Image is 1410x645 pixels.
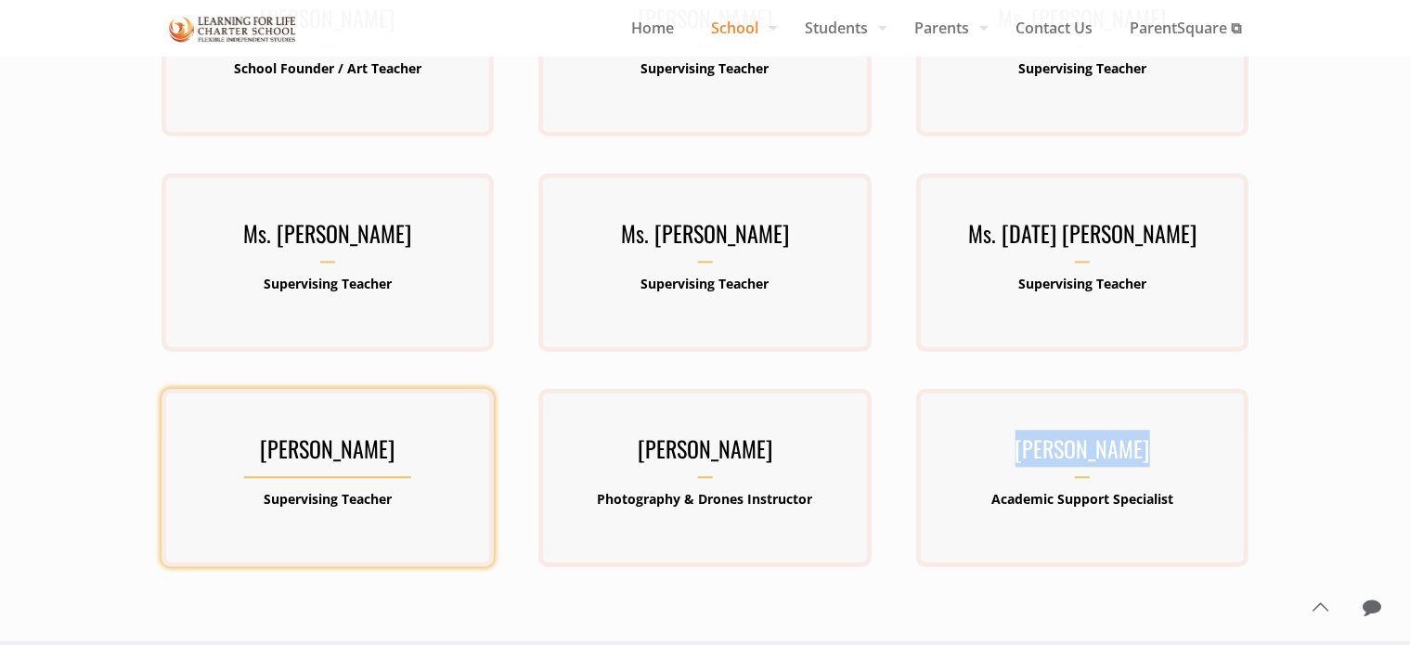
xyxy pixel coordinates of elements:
b: Supervising Teacher [264,276,392,293]
b: Supervising Teacher [640,60,769,78]
h3: [PERSON_NAME] [538,431,871,479]
span: ParentSquare ⧉ [1112,14,1261,42]
span: School [693,14,787,42]
span: Parents [897,14,998,42]
span: Home [614,14,693,42]
b: Supervising Teacher [640,276,769,293]
b: Supervising Teacher [1018,60,1146,78]
b: Academic Support Specialist [991,491,1173,509]
b: School Founder / Art Teacher [234,60,421,78]
h3: [PERSON_NAME] [162,431,494,479]
span: Students [787,14,897,42]
b: Photography & Drones Instructor [597,491,812,509]
h3: [PERSON_NAME] [916,431,1248,479]
a: Back to top icon [1301,587,1340,626]
b: Supervising Teacher [1018,276,1146,293]
h3: Ms. [DATE] [PERSON_NAME] [916,215,1248,264]
span: Contact Us [998,14,1112,42]
img: Staff [169,13,297,45]
h3: Ms. [PERSON_NAME] [538,215,871,264]
h3: Ms. [PERSON_NAME] [162,215,494,264]
b: Supervising Teacher [264,491,392,509]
